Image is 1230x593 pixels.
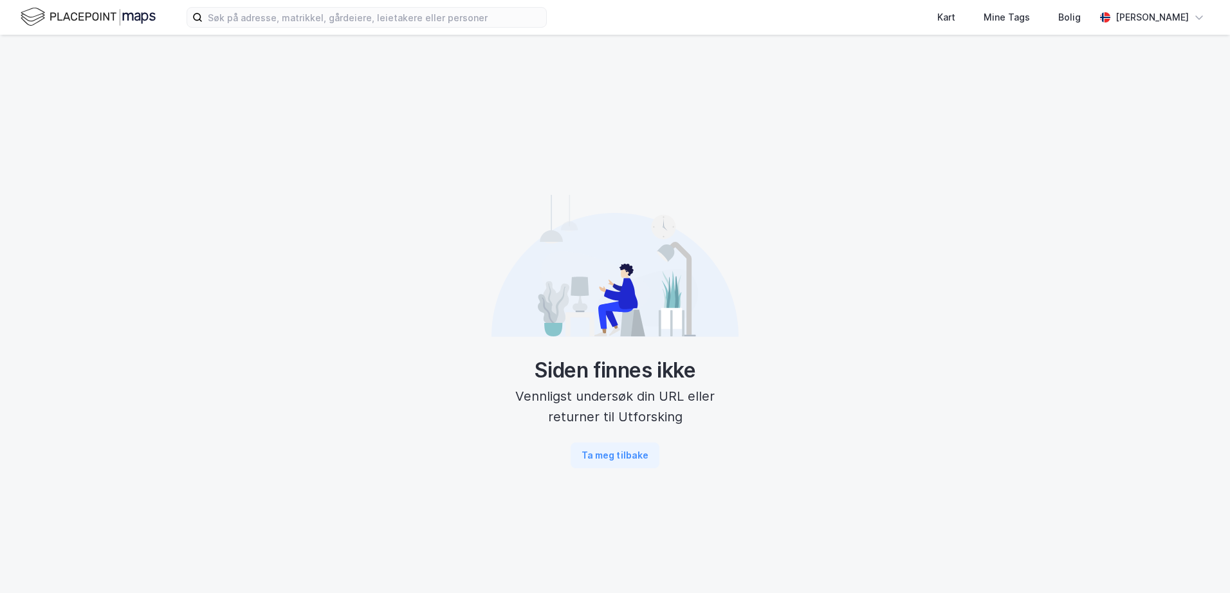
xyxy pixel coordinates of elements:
div: Mine Tags [984,10,1030,25]
img: logo.f888ab2527a4732fd821a326f86c7f29.svg [21,6,156,28]
input: Søk på adresse, matrikkel, gårdeiere, leietakere eller personer [203,8,546,27]
iframe: Chat Widget [1166,531,1230,593]
div: Siden finnes ikke [491,358,739,383]
div: Vennligst undersøk din URL eller returner til Utforsking [491,386,739,427]
div: Kart [937,10,955,25]
div: [PERSON_NAME] [1115,10,1189,25]
button: Ta meg tilbake [571,442,659,468]
div: Bolig [1058,10,1081,25]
